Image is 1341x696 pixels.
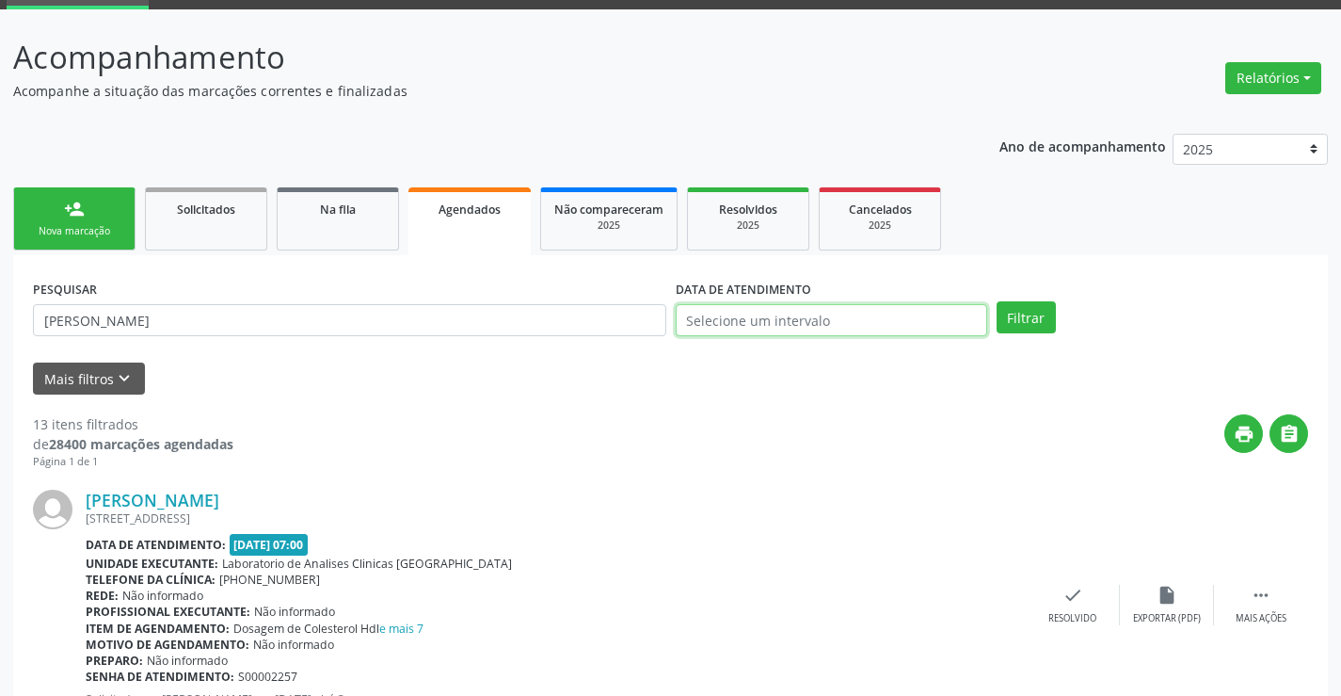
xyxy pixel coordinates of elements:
span: Resolvidos [719,202,777,218]
b: Item de agendamento: [86,621,230,637]
label: DATA DE ATENDIMENTO [676,275,811,304]
i: print [1234,424,1254,445]
div: Exportar (PDF) [1133,612,1201,625]
span: Agendados [439,202,501,218]
i:  [1279,424,1300,445]
div: Página 1 de 1 [33,454,233,470]
button: print [1224,414,1263,453]
button: Relatórios [1225,62,1321,94]
a: [PERSON_NAME] [86,490,219,510]
span: Na fila [320,202,356,218]
span: Não informado [147,653,228,669]
img: img [33,490,72,529]
span: [DATE] 07:00 [230,534,309,556]
span: Solicitados [177,202,235,218]
span: Não informado [122,588,203,604]
span: S00002257 [238,669,297,685]
b: Data de atendimento: [86,537,226,553]
b: Unidade executante: [86,556,218,572]
b: Profissional executante: [86,604,250,620]
span: Laboratorio de Analises Clinicas [GEOGRAPHIC_DATA] [222,556,512,572]
span: Não informado [253,637,334,653]
span: Cancelados [849,202,912,218]
b: Telefone da clínica: [86,572,216,588]
a: e mais 7 [379,621,423,637]
div: person_add [64,199,85,219]
button: Filtrar [997,301,1056,333]
span: Não informado [254,604,335,620]
div: de [33,434,233,454]
div: [STREET_ADDRESS] [86,510,1026,526]
b: Senha de atendimento: [86,669,234,685]
input: Selecione um intervalo [676,304,987,336]
input: Nome, CNS [33,304,666,336]
div: 2025 [833,219,927,233]
span: Dosagem de Colesterol Hdl [233,621,423,637]
b: Rede: [86,588,119,604]
p: Ano de acompanhamento [999,134,1166,157]
div: Resolvido [1048,612,1096,625]
b: Preparo: [86,653,143,669]
i:  [1251,585,1271,606]
strong: 28400 marcações agendadas [49,435,233,453]
button:  [1269,414,1308,453]
span: Não compareceram [554,202,663,218]
i: insert_drive_file [1157,585,1177,606]
button: Mais filtroskeyboard_arrow_down [33,363,145,396]
div: Mais ações [1236,612,1286,625]
i: check [1062,585,1083,606]
p: Acompanhamento [13,34,934,81]
p: Acompanhe a situação das marcações correntes e finalizadas [13,81,934,101]
div: 13 itens filtrados [33,414,233,434]
div: 2025 [701,219,795,233]
b: Motivo de agendamento: [86,637,249,653]
div: 2025 [554,219,663,233]
span: [PHONE_NUMBER] [219,572,320,588]
i: keyboard_arrow_down [114,368,135,389]
div: Nova marcação [27,224,121,238]
label: PESQUISAR [33,275,97,304]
